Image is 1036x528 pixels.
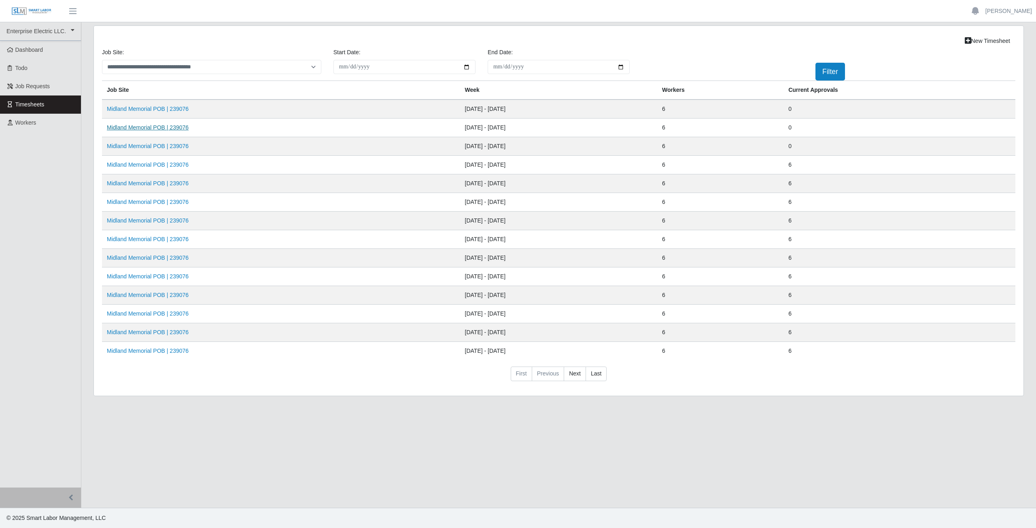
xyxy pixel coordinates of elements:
[657,156,783,174] td: 6
[657,119,783,137] td: 6
[460,286,658,305] td: [DATE] - [DATE]
[985,7,1032,15] a: [PERSON_NAME]
[460,137,658,156] td: [DATE] - [DATE]
[107,161,189,168] a: Midland Memorial POB | 239076
[102,81,460,100] th: job site
[783,174,1015,193] td: 6
[657,323,783,342] td: 6
[333,48,361,57] label: Start Date:
[657,137,783,156] td: 6
[460,305,658,323] td: [DATE] - [DATE]
[657,174,783,193] td: 6
[15,83,50,89] span: Job Requests
[460,193,658,212] td: [DATE] - [DATE]
[657,305,783,323] td: 6
[460,323,658,342] td: [DATE] - [DATE]
[15,65,28,71] span: Todo
[657,212,783,230] td: 6
[783,323,1015,342] td: 6
[107,348,189,354] a: Midland Memorial POB | 239076
[11,7,52,16] img: SLM Logo
[657,230,783,249] td: 6
[460,81,658,100] th: Week
[6,515,106,521] span: © 2025 Smart Labor Management, LLC
[107,199,189,205] a: Midland Memorial POB | 239076
[460,156,658,174] td: [DATE] - [DATE]
[783,286,1015,305] td: 6
[107,124,189,131] a: Midland Memorial POB | 239076
[586,367,607,381] a: Last
[15,47,43,53] span: Dashboard
[783,342,1015,360] td: 6
[783,81,1015,100] th: Current Approvals
[783,305,1015,323] td: 6
[815,63,845,81] button: Filter
[460,212,658,230] td: [DATE] - [DATE]
[657,193,783,212] td: 6
[783,119,1015,137] td: 0
[460,100,658,119] td: [DATE] - [DATE]
[107,310,189,317] a: Midland Memorial POB | 239076
[657,81,783,100] th: Workers
[564,367,586,381] a: Next
[783,193,1015,212] td: 6
[460,230,658,249] td: [DATE] - [DATE]
[460,119,658,137] td: [DATE] - [DATE]
[107,273,189,280] a: Midland Memorial POB | 239076
[460,174,658,193] td: [DATE] - [DATE]
[107,143,189,149] a: Midland Memorial POB | 239076
[783,100,1015,119] td: 0
[657,286,783,305] td: 6
[783,156,1015,174] td: 6
[783,230,1015,249] td: 6
[657,249,783,267] td: 6
[657,342,783,360] td: 6
[102,367,1015,388] nav: pagination
[15,119,36,126] span: Workers
[460,267,658,286] td: [DATE] - [DATE]
[107,236,189,242] a: Midland Memorial POB | 239076
[783,212,1015,230] td: 6
[107,217,189,224] a: Midland Memorial POB | 239076
[960,34,1015,48] a: New Timesheet
[783,267,1015,286] td: 6
[102,48,124,57] label: job site:
[783,137,1015,156] td: 0
[107,292,189,298] a: Midland Memorial POB | 239076
[107,106,189,112] a: Midland Memorial POB | 239076
[783,249,1015,267] td: 6
[107,254,189,261] a: Midland Memorial POB | 239076
[15,101,45,108] span: Timesheets
[460,342,658,360] td: [DATE] - [DATE]
[107,180,189,187] a: Midland Memorial POB | 239076
[488,48,513,57] label: End Date:
[657,100,783,119] td: 6
[657,267,783,286] td: 6
[460,249,658,267] td: [DATE] - [DATE]
[107,329,189,335] a: Midland Memorial POB | 239076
